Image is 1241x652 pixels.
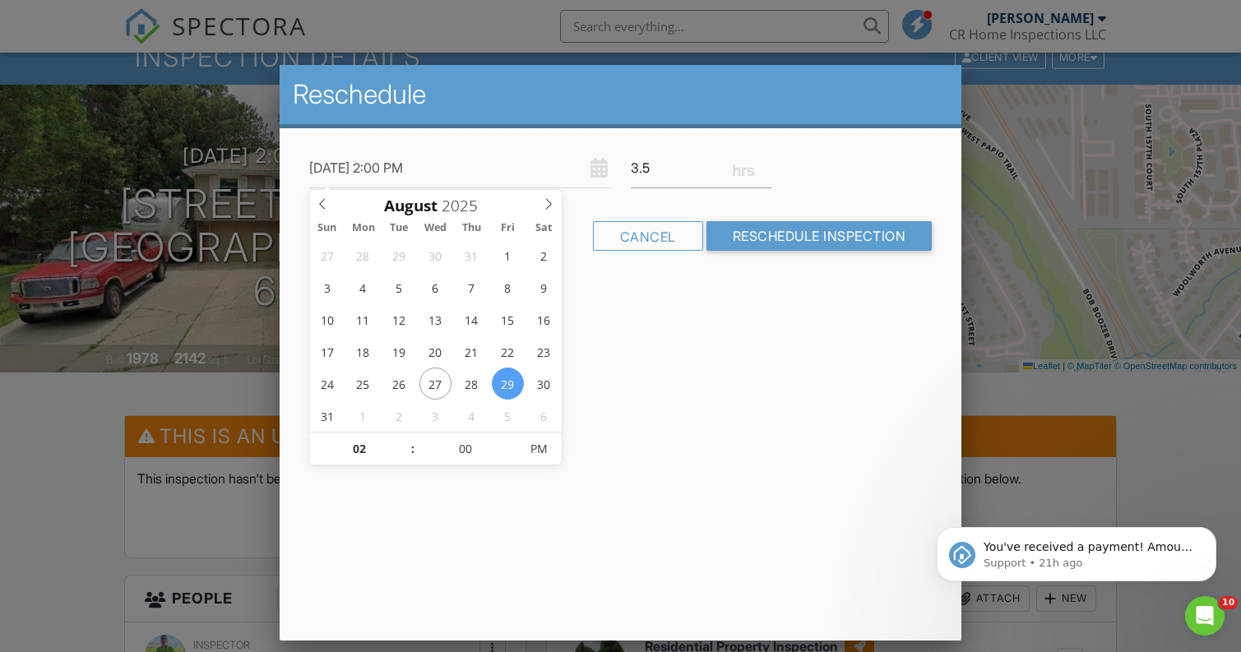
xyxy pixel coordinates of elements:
span: August 30, 2025 [528,368,560,400]
span: : [410,432,415,465]
span: September 4, 2025 [456,400,488,432]
span: Wed [417,223,453,234]
span: August 21, 2025 [456,335,488,368]
span: Tue [382,223,418,234]
span: August 17, 2025 [311,335,343,368]
span: August 28, 2025 [456,368,488,400]
input: Reschedule Inspection [706,221,933,251]
input: Scroll to increment [309,432,410,465]
span: August 15, 2025 [492,303,524,335]
span: August 5, 2025 [383,271,415,303]
iframe: Intercom notifications message [912,492,1241,608]
span: Sat [526,223,562,234]
span: August 31, 2025 [311,400,343,432]
span: August 19, 2025 [383,335,415,368]
span: August 6, 2025 [419,271,451,303]
span: August 12, 2025 [383,303,415,335]
span: July 29, 2025 [383,239,415,271]
iframe: Intercom live chat [1185,596,1225,636]
span: 10 [1219,596,1238,609]
span: August 26, 2025 [383,368,415,400]
span: August 14, 2025 [456,303,488,335]
span: August 29, 2025 [492,368,524,400]
span: September 2, 2025 [383,400,415,432]
span: August 25, 2025 [347,368,379,400]
span: September 3, 2025 [419,400,451,432]
span: August 20, 2025 [419,335,451,368]
span: August 9, 2025 [528,271,560,303]
span: August 4, 2025 [347,271,379,303]
h2: Reschedule [293,78,949,111]
span: Thu [453,223,489,234]
span: July 31, 2025 [456,239,488,271]
span: August 18, 2025 [347,335,379,368]
div: Cancel [593,221,703,251]
span: Mon [345,223,382,234]
span: August 7, 2025 [456,271,488,303]
span: August 24, 2025 [311,368,343,400]
span: July 30, 2025 [419,239,451,271]
span: September 6, 2025 [528,400,560,432]
span: Scroll to increment [384,198,438,214]
span: August 13, 2025 [419,303,451,335]
span: August 16, 2025 [528,303,560,335]
span: September 5, 2025 [492,400,524,432]
span: August 22, 2025 [492,335,524,368]
input: Scroll to increment [415,432,516,465]
span: August 10, 2025 [311,303,343,335]
span: August 3, 2025 [311,271,343,303]
span: September 1, 2025 [347,400,379,432]
span: August 1, 2025 [492,239,524,271]
span: July 28, 2025 [347,239,379,271]
span: August 23, 2025 [528,335,560,368]
span: Fri [489,223,526,234]
span: July 27, 2025 [311,239,343,271]
span: August 8, 2025 [492,271,524,303]
span: Sun [309,223,345,234]
span: Click to toggle [516,432,562,465]
span: August 27, 2025 [419,368,451,400]
input: Scroll to increment [438,195,492,216]
span: August 2, 2025 [528,239,560,271]
span: August 11, 2025 [347,303,379,335]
